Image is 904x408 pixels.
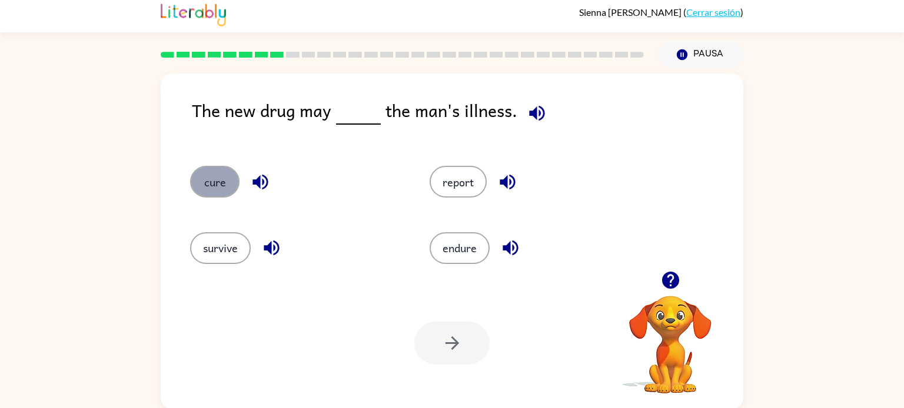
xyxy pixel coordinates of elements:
button: cure [190,166,240,198]
a: Cerrar sesión [686,6,740,18]
button: survive [190,232,251,264]
video: Tu navegador debe admitir la reproducción de archivos .mp4 para usar Literably. Intenta usar otro... [611,277,729,395]
div: The new drug may the man's illness. [192,97,743,142]
img: Literably [161,1,226,26]
button: report [430,166,487,198]
span: Sienna [PERSON_NAME] [579,6,683,18]
div: ( ) [579,6,743,18]
button: endure [430,232,490,264]
button: Pausa [658,41,743,68]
